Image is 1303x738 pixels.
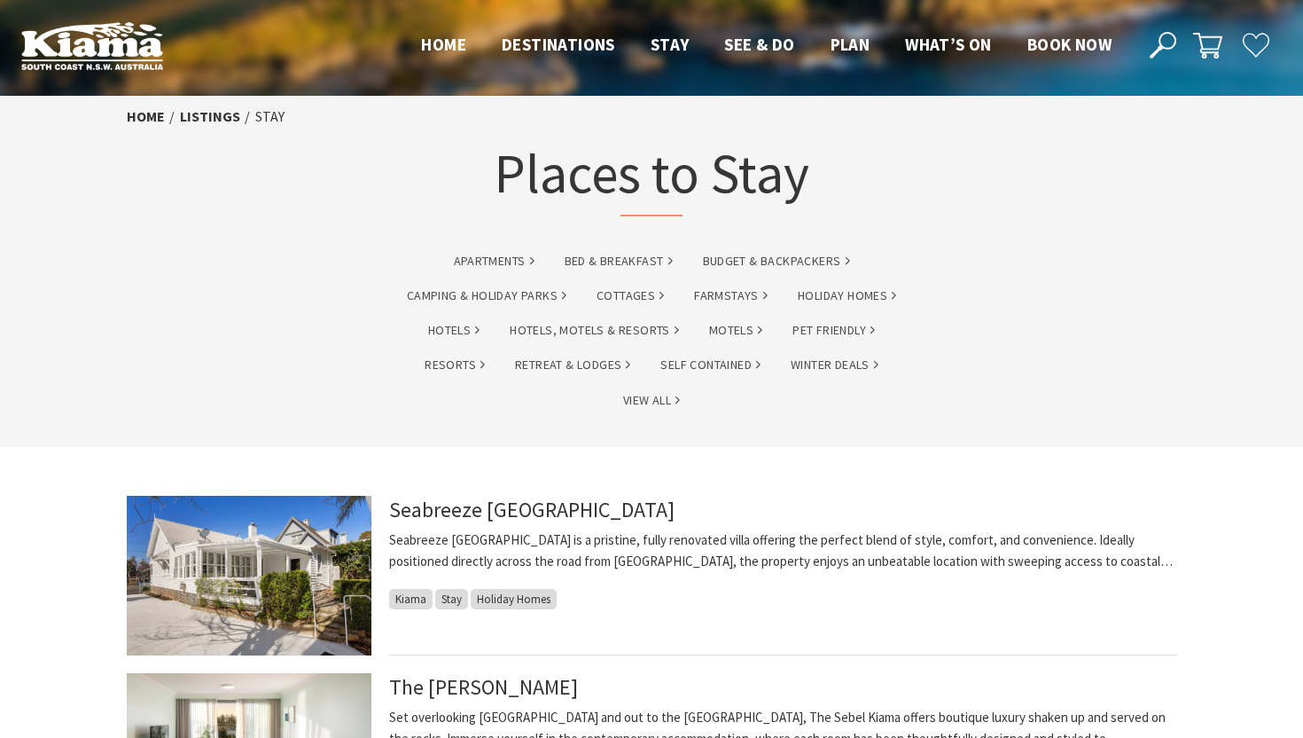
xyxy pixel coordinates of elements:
[597,286,664,306] a: Cottages
[407,286,566,306] a: Camping & Holiday Parks
[651,34,690,55] span: Stay
[454,251,534,271] a: Apartments
[428,320,480,341] a: Hotels
[127,107,165,126] a: Home
[389,589,433,609] span: Kiama
[389,673,578,701] a: The [PERSON_NAME]
[709,320,762,341] a: Motels
[494,137,809,216] h1: Places to Stay
[502,34,615,55] span: Destinations
[792,320,875,341] a: Pet Friendly
[905,34,992,55] span: What’s On
[425,355,485,375] a: Resorts
[255,106,285,129] li: Stay
[703,251,850,271] a: Budget & backpackers
[421,34,466,55] span: Home
[565,251,673,271] a: Bed & Breakfast
[1027,34,1112,55] span: Book now
[798,286,896,306] a: Holiday Homes
[515,355,630,375] a: Retreat & Lodges
[435,589,468,609] span: Stay
[21,21,163,70] img: Kiama Logo
[389,496,675,523] a: Seabreeze [GEOGRAPHIC_DATA]
[694,286,768,306] a: Farmstays
[471,589,557,609] span: Holiday Homes
[831,34,870,55] span: Plan
[180,107,240,126] a: listings
[660,355,761,375] a: Self Contained
[791,355,878,375] a: Winter Deals
[389,530,1176,572] p: Seabreeze [GEOGRAPHIC_DATA] is a pristine, fully renovated villa offering the perfect blend of st...
[403,31,1129,60] nav: Main Menu
[724,34,794,55] span: See & Do
[623,390,680,411] a: View All
[510,320,679,341] a: Hotels, Motels & Resorts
